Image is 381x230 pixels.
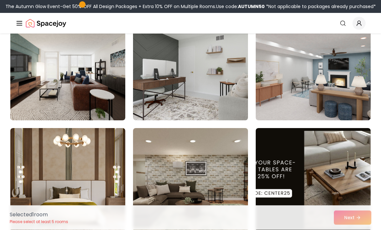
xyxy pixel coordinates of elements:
[256,17,371,121] img: Room room-9
[10,219,68,225] p: Please select at least 5 rooms
[26,17,66,30] a: Spacejoy
[10,211,68,219] p: Selected 1 room
[238,3,265,10] b: AUTUMN50
[216,3,265,10] span: Use code:
[5,3,376,10] div: The Autumn Glow Event-Get 50% OFF All Design Packages + Extra 10% OFF on Multiple Rooms.
[133,17,248,121] img: Room room-8
[26,17,66,30] img: Spacejoy Logo
[15,13,366,34] nav: Global
[265,3,376,10] span: *Not applicable to packages already purchased*
[10,17,125,121] img: Room room-7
